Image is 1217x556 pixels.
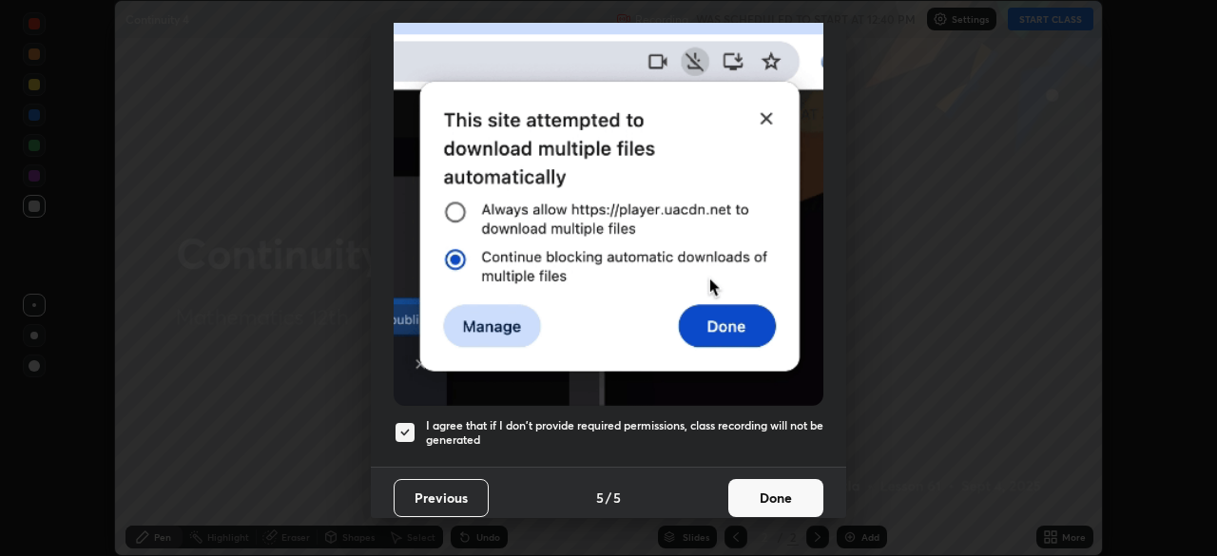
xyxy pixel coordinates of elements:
button: Done [728,479,823,517]
button: Previous [394,479,489,517]
h4: 5 [596,488,604,508]
h5: I agree that if I don't provide required permissions, class recording will not be generated [426,418,823,448]
h4: 5 [613,488,621,508]
h4: / [606,488,611,508]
